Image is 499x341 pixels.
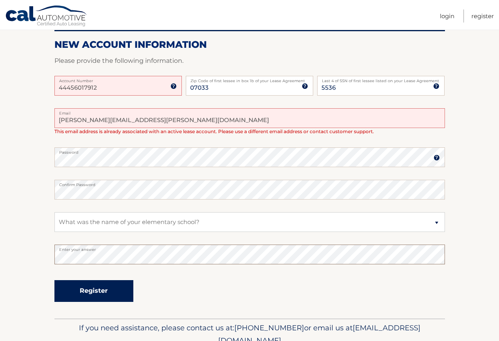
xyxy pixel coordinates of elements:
label: Account Number [54,76,182,82]
input: Account Number [54,76,182,96]
input: SSN or EIN (last 4 digits only) [317,76,445,96]
a: Cal Automotive [5,5,88,28]
label: Last 4 of SSN of first lessee listed on your Lease Agreement [317,76,445,82]
label: Confirm Password [54,180,445,186]
p: Please provide the following information. [54,55,445,66]
button: Register [54,280,133,302]
img: tooltip.svg [302,83,308,89]
h2: New Account Information [54,39,445,51]
label: Zip Code of first lessee in box 1b of your Lease Agreement [186,76,313,82]
label: Email [54,108,445,115]
span: This email address is already associated with an active lease account. Please use a different ema... [54,128,374,134]
img: tooltip.svg [170,83,177,89]
img: tooltip.svg [434,154,440,161]
span: [PHONE_NUMBER] [234,323,304,332]
label: Password [54,147,445,154]
input: Zip Code [186,76,313,96]
a: Login [440,9,454,23]
a: Register [471,9,494,23]
input: Email [54,108,445,128]
label: Enter your answer [54,245,445,251]
img: tooltip.svg [433,83,439,89]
